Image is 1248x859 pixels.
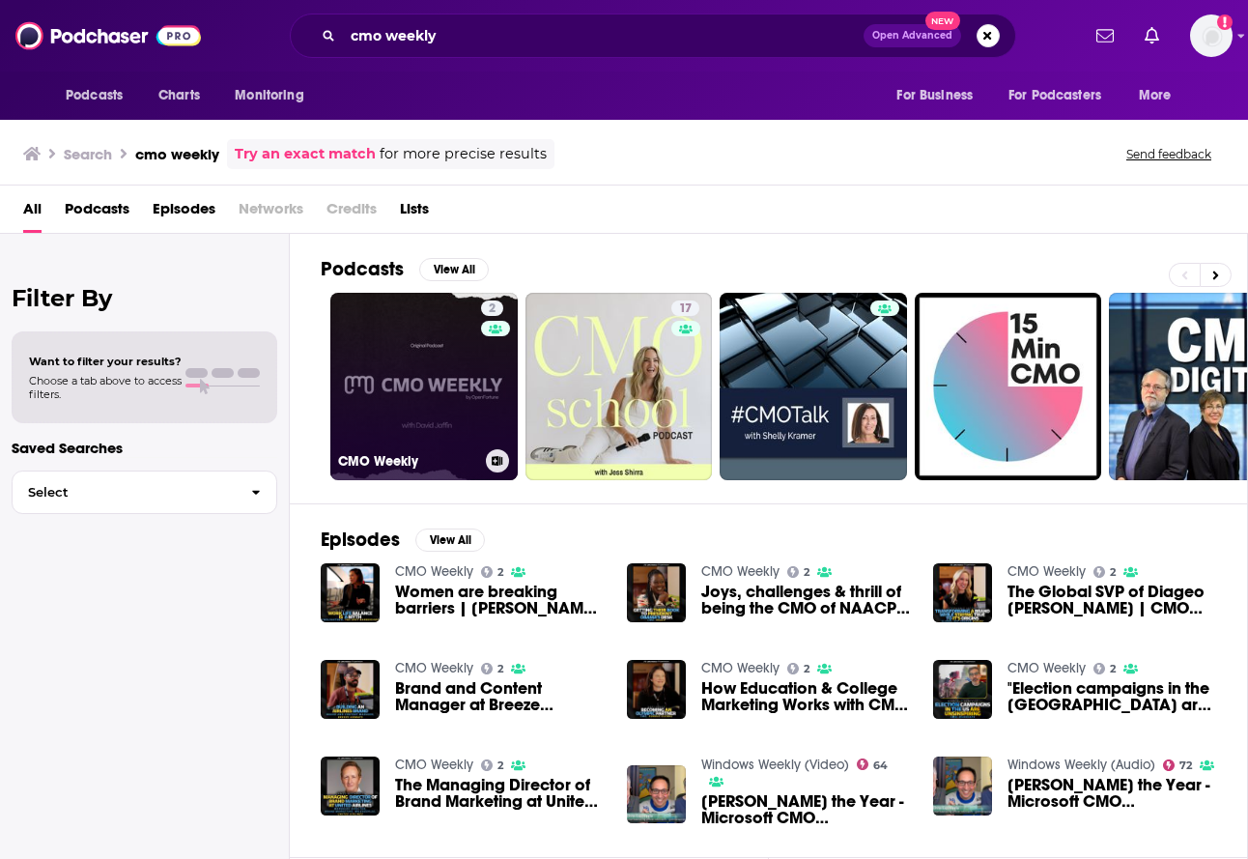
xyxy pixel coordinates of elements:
a: CMO Weekly [701,563,780,580]
span: How Education & College Marketing Works with CMO [PERSON_NAME] of Purdue Global at Brand Week | C... [701,680,910,713]
span: 72 [1179,761,1192,770]
span: Select [13,486,236,499]
a: CMO Weekly [1007,563,1086,580]
a: Try an exact match [235,143,376,165]
span: 2 [804,568,809,577]
span: Want to filter your results? [29,355,182,368]
a: Chris Caps the Year - Microsoft CMO Chris Capossela Stops by Windows Weekly [1007,777,1216,810]
h2: Episodes [321,528,400,552]
span: 2 [489,300,496,319]
a: "Election campaigns in the US are uninspiring & redundant" Marcelo Kertesz | CMO Weekly [1007,680,1216,713]
a: CMO Weekly [395,563,473,580]
span: Logged in as sophiak [1190,14,1233,57]
span: 2 [1110,568,1116,577]
button: open menu [996,77,1129,114]
img: User Profile [1190,14,1233,57]
a: 2CMO Weekly [330,293,518,480]
span: 2 [497,568,503,577]
img: "Election campaigns in the US are uninspiring & redundant" Marcelo Kertesz | CMO Weekly [933,660,992,719]
a: Joys, challenges & thrill of being the CMO of NAACP with Aba G. Blankson | Brandweek | CMO Weekly [701,584,910,616]
a: 2 [481,566,504,578]
h2: Podcasts [321,257,404,281]
span: Credits [326,193,377,233]
a: CMO Weekly [395,660,473,676]
svg: Add a profile image [1217,14,1233,30]
span: [PERSON_NAME] the Year - Microsoft CMO [PERSON_NAME] Stops by Windows Weekly [1007,777,1216,810]
span: Charts [158,82,200,109]
span: "Election campaigns in the [GEOGRAPHIC_DATA] are uninspiring & redundant" [PERSON_NAME] | CMO Weekly [1007,680,1216,713]
span: 64 [873,761,888,770]
button: open menu [221,77,328,114]
a: 2 [481,301,503,316]
button: Show profile menu [1190,14,1233,57]
span: The Managing Director of Brand Marketing at United Airlines, [PERSON_NAME] | CMO Weekly [395,777,604,810]
span: for more precise results [380,143,547,165]
a: EpisodesView All [321,528,485,552]
a: CMO Weekly [395,757,473,773]
a: 2 [787,663,810,674]
img: Joys, challenges & thrill of being the CMO of NAACP with Aba G. Blankson | Brandweek | CMO Weekly [627,563,686,622]
img: Chris Caps the Year - Microsoft CMO Chris Capossela Stops by Windows Weekly [627,765,686,824]
img: The Managing Director of Brand Marketing at United Airlines, James Rothwell | CMO Weekly [321,757,380,816]
span: Joys, challenges & thrill of being the CMO of NAACP with [PERSON_NAME] | Brandweek | CMO Weekly [701,584,910,616]
img: Podchaser - Follow, Share and Rate Podcasts [15,17,201,54]
span: Choose a tab above to access filters. [29,374,182,401]
a: Episodes [153,193,215,233]
span: New [925,12,960,30]
a: Lists [400,193,429,233]
img: Brand and Content Manager at Breeze Airways, James Belyue | CMO Weekly [321,660,380,719]
a: 17 [525,293,713,480]
a: Women are breaking barriers | Diana Hernandez, CMO/Partner at The Spot Barbershop | CMO Weekly [395,584,604,616]
a: 2 [1093,566,1117,578]
button: View All [415,529,485,552]
span: For Business [896,82,973,109]
a: Show notifications dropdown [1089,19,1121,52]
a: PodcastsView All [321,257,489,281]
img: How Education & College Marketing Works with CMO Kati Pratt of Purdue Global at Brand Week | CMO ... [627,660,686,719]
img: The Global SVP of Diageo Stephanie Jacoby | CMO Weekly [933,563,992,622]
h3: Search [64,145,112,163]
a: 64 [857,759,889,770]
a: Show notifications dropdown [1137,19,1167,52]
a: 2 [787,566,810,578]
button: Select [12,471,277,514]
span: Monitoring [235,82,303,109]
span: 2 [804,665,809,673]
button: open menu [1125,77,1196,114]
h2: Filter By [12,284,277,312]
span: Women are breaking barriers | [PERSON_NAME], CMO/Partner at The Spot Barbershop | CMO Weekly [395,584,604,616]
a: CMO Weekly [701,660,780,676]
span: Brand and Content Manager at Breeze Airways, [PERSON_NAME] | CMO Weekly [395,680,604,713]
span: All [23,193,42,233]
a: Podcasts [65,193,129,233]
button: open menu [52,77,148,114]
button: Open AdvancedNew [864,24,961,47]
span: For Podcasters [1008,82,1101,109]
img: Chris Caps the Year - Microsoft CMO Chris Capossela Stops by Windows Weekly [933,757,992,816]
a: 2 [481,663,504,674]
a: Windows Weekly (Video) [701,757,849,773]
span: 2 [497,761,503,770]
a: Brand and Content Manager at Breeze Airways, James Belyue | CMO Weekly [395,680,604,713]
button: View All [419,258,489,281]
a: The Managing Director of Brand Marketing at United Airlines, James Rothwell | CMO Weekly [395,777,604,810]
span: 2 [497,665,503,673]
a: Charts [146,77,212,114]
img: Women are breaking barriers | Diana Hernandez, CMO/Partner at The Spot Barbershop | CMO Weekly [321,563,380,622]
span: Networks [239,193,303,233]
button: Send feedback [1120,146,1217,162]
span: The Global SVP of Diageo [PERSON_NAME] | CMO Weekly [1007,584,1216,616]
span: Open Advanced [872,31,952,41]
a: 72 [1163,759,1193,771]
